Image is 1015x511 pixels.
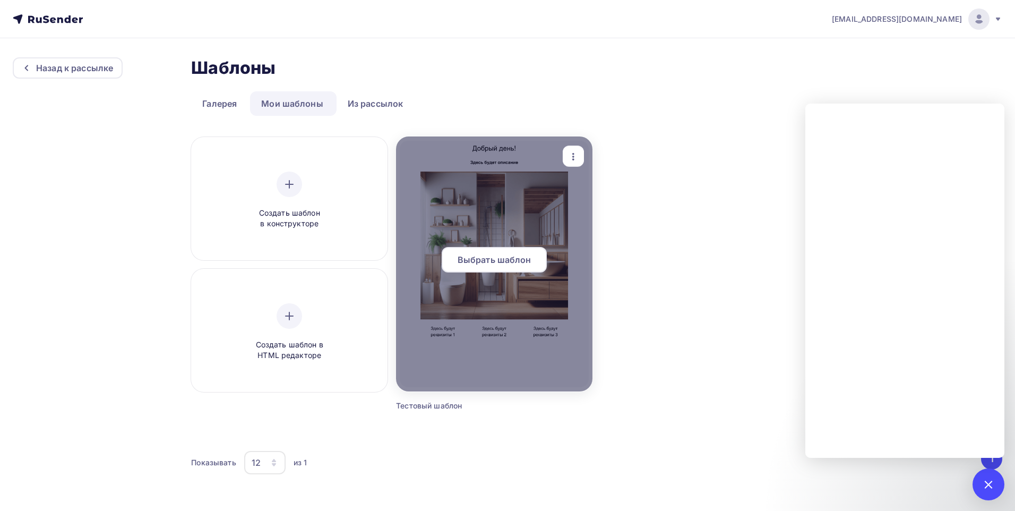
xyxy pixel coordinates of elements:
[979,448,1003,470] ul: Pagination
[458,253,531,266] span: Выбрать шаблон
[250,91,334,116] a: Мои шаблоны
[191,457,236,468] div: Показывать
[294,457,307,468] div: из 1
[239,208,340,229] span: Создать шаблон в конструкторе
[252,456,261,469] div: 12
[981,448,1002,470] button: Go to page 1
[191,57,276,79] h2: Шаблоны
[239,339,340,361] span: Создать шаблон в HTML редакторе
[832,14,962,24] span: [EMAIL_ADDRESS][DOMAIN_NAME]
[337,91,415,116] a: Из рассылок
[191,91,248,116] a: Галерея
[832,8,1002,30] a: [EMAIL_ADDRESS][DOMAIN_NAME]
[396,401,543,411] div: Тестовый шаблон
[36,62,113,74] div: Назад к рассылке
[244,450,286,475] button: 12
